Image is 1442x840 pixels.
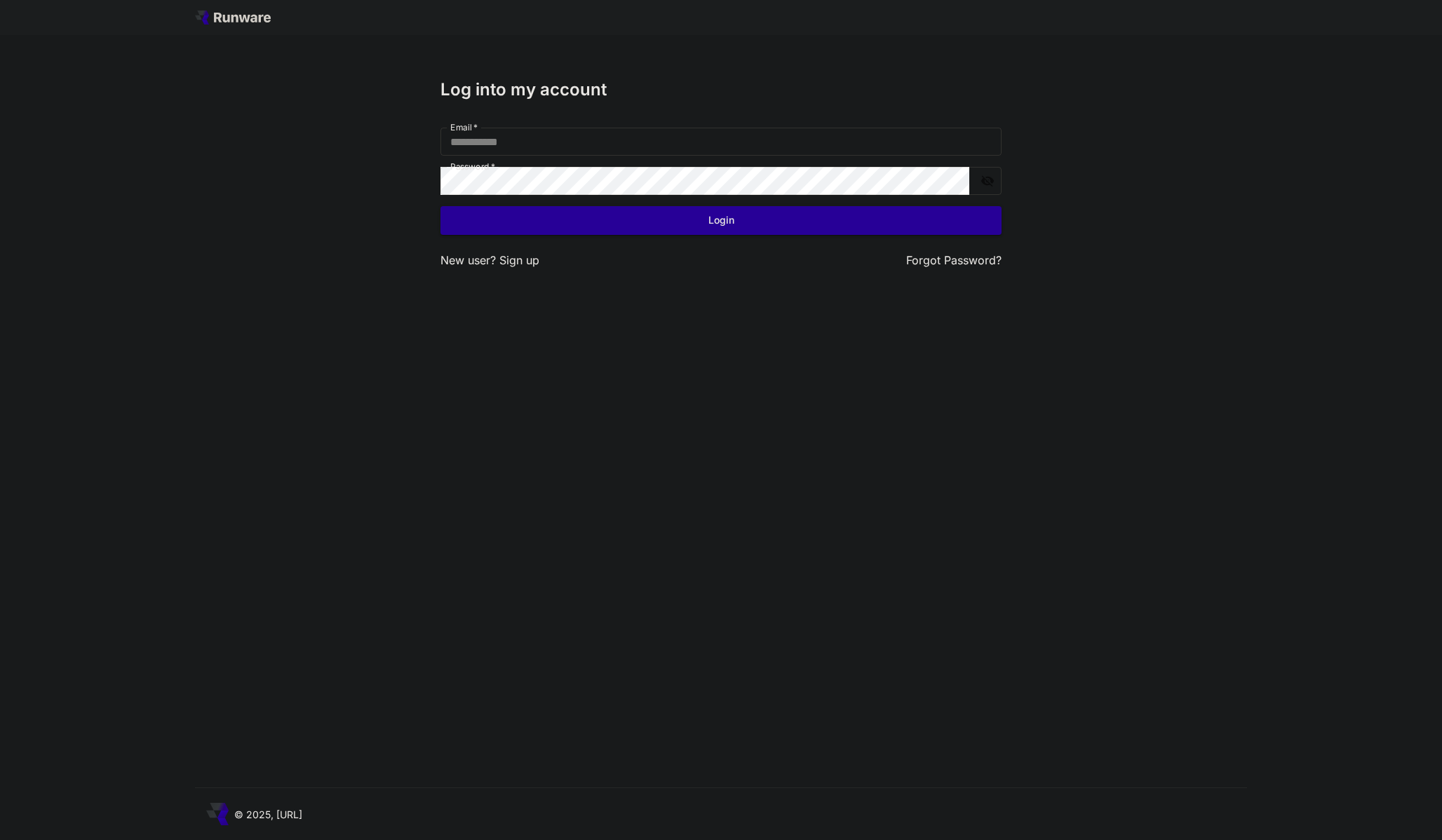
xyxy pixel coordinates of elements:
[234,807,302,822] p: © 2025, [URL]
[440,252,539,269] p: New user?
[975,168,1000,194] button: toggle password visibility
[499,252,539,269] button: Sign up
[906,252,1002,269] button: Forgot Password?
[440,80,1002,100] h3: Log into my account
[450,161,495,172] label: Password
[440,206,1002,235] button: Login
[450,121,478,133] label: Email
